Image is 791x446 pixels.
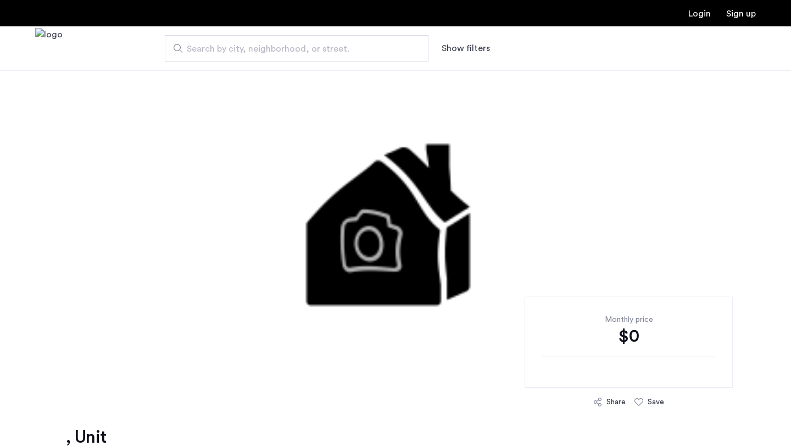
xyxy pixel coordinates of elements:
[165,35,428,62] input: Apartment Search
[648,397,664,408] div: Save
[142,70,649,400] img: 1.gif
[442,42,490,55] button: Show or hide filters
[688,9,711,18] a: Login
[187,42,398,55] span: Search by city, neighborhood, or street.
[745,402,780,435] iframe: chat widget
[726,9,756,18] a: Registration
[542,314,715,325] div: Monthly price
[542,325,715,347] div: $0
[35,28,63,69] img: logo
[606,397,626,408] div: Share
[35,28,63,69] a: Cazamio Logo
